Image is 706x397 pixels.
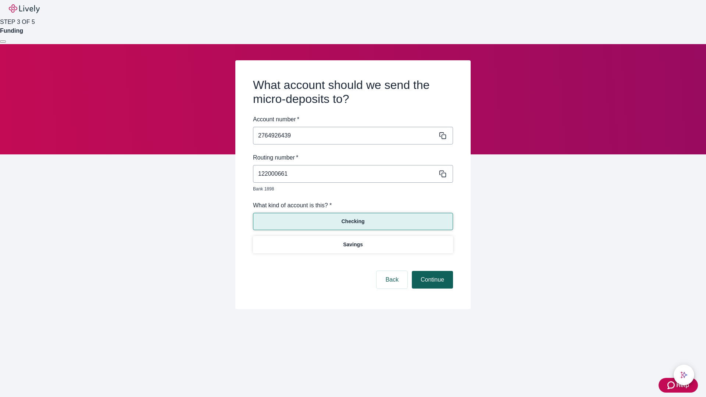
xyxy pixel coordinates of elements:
[253,78,453,106] h2: What account should we send the micro-deposits to?
[253,201,332,210] label: What kind of account is this? *
[438,169,448,179] button: Copy message content to clipboard
[667,381,676,390] svg: Zendesk support icon
[253,213,453,230] button: Checking
[680,371,688,379] svg: Lively AI Assistant
[439,170,446,178] svg: Copy to clipboard
[253,153,298,162] label: Routing number
[253,236,453,253] button: Savings
[659,378,698,393] button: Zendesk support iconHelp
[253,115,299,124] label: Account number
[343,241,363,248] p: Savings
[412,271,453,289] button: Continue
[674,365,694,385] button: chat
[9,4,40,13] img: Lively
[439,132,446,139] svg: Copy to clipboard
[377,271,407,289] button: Back
[341,218,364,225] p: Checking
[438,130,448,141] button: Copy message content to clipboard
[676,381,689,390] span: Help
[253,186,448,192] p: Bank 1898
